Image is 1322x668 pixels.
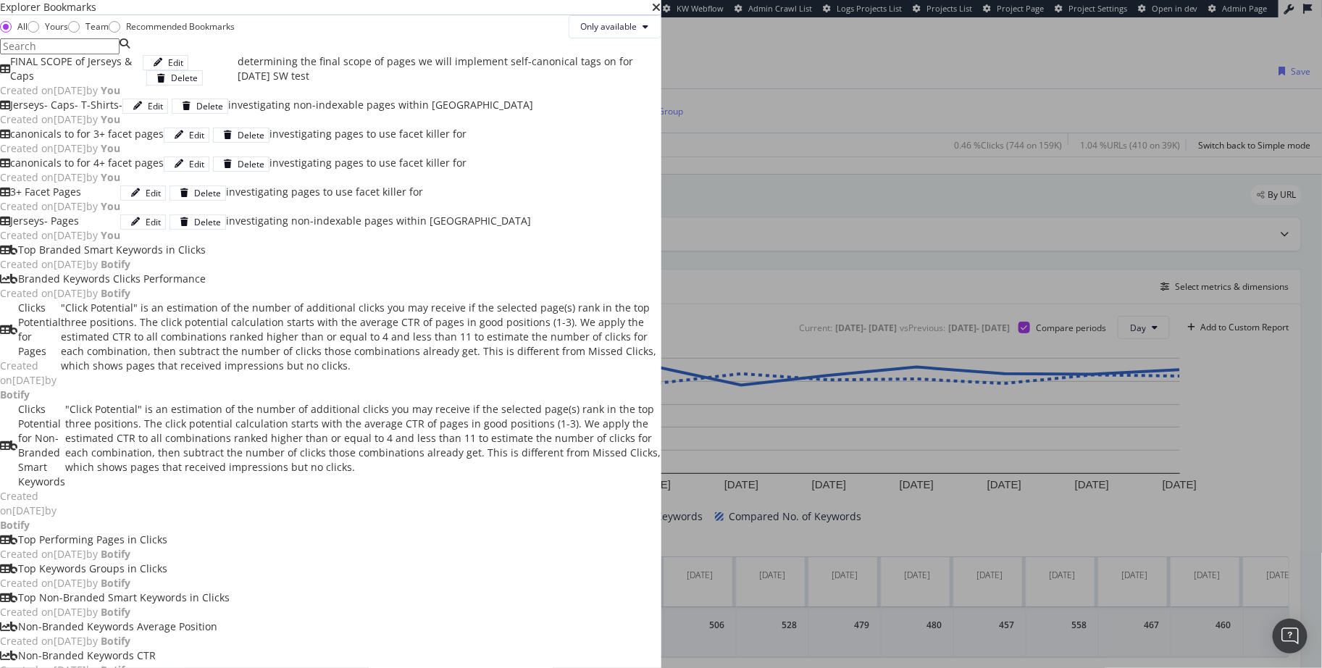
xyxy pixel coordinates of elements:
button: Edit [120,214,166,230]
b: You [101,83,120,97]
div: canonicals to for 4+ facet pages [10,156,164,170]
div: Branded Keywords Clicks Performance [18,272,206,286]
button: Edit [164,128,209,143]
div: Clicks Potential for Non-Branded Smart Keywords [18,402,65,489]
div: Recommended Bookmarks [109,20,235,33]
div: Delete [196,100,223,112]
button: Edit [143,55,188,70]
div: Open Intercom Messenger [1273,619,1308,654]
div: canonicals to for 3+ facet pages [10,127,164,141]
div: 3+ Facet Pages [10,185,81,199]
div: FINAL SCOPE of Jerseys & Caps [10,54,143,83]
b: You [101,141,120,155]
div: "Click Potential" is an estimation of the number of additional clicks you may receive if the sele... [61,301,661,402]
b: Botify [101,286,130,300]
div: Yours [45,20,68,33]
div: Top Performing Pages in Clicks [18,533,167,547]
div: Jerseys- Pages [10,214,79,228]
div: Team [68,20,109,33]
div: Edit [189,129,204,141]
div: Team [85,20,109,33]
div: investigating non-indexable pages within [GEOGRAPHIC_DATA] [228,98,533,127]
button: Only available [569,15,661,38]
b: Botify [101,547,130,561]
div: Top Keywords Groups in Clicks [18,561,167,576]
div: investigating pages to use facet killer for [269,127,467,156]
div: Edit [146,216,161,228]
div: Yours [28,20,68,33]
div: Top Branded Smart Keywords in Clicks [18,243,206,257]
button: Delete [213,156,269,172]
div: Edit [148,100,163,112]
div: Top Non-Branded Smart Keywords in Clicks [18,590,230,605]
b: You [101,112,120,126]
div: Jerseys- Caps- T-Shirts- [10,98,122,112]
span: Only available [581,20,637,33]
b: Botify [101,257,130,271]
div: Edit [168,57,183,69]
b: You [101,228,120,242]
div: investigating non-indexable pages within [GEOGRAPHIC_DATA] [226,214,531,243]
div: Delete [238,158,264,170]
div: Delete [171,72,198,84]
button: Delete [170,185,226,201]
div: investigating pages to use facet killer for [226,185,423,214]
div: Non-Branded Keywords Average Position [18,619,217,634]
div: Edit [146,187,161,199]
b: Botify [101,605,130,619]
b: You [101,199,120,213]
b: Botify [101,576,130,590]
b: Botify [101,634,130,648]
div: Clicks Potential for Pages [18,301,61,359]
div: Edit [189,158,204,170]
button: Delete [170,214,226,230]
div: Non-Branded Keywords CTR [18,648,156,663]
button: Delete [172,99,228,114]
div: All [17,20,28,33]
div: Delete [194,187,221,199]
b: You [101,170,120,184]
button: Edit [164,156,209,172]
div: Delete [194,216,221,228]
button: Edit [120,185,166,201]
div: investigating pages to use facet killer for [269,156,467,185]
button: Edit [122,99,168,114]
div: determining the final scope of pages we will implement self-canonical tags on for [DATE] SW test [238,54,661,98]
button: Delete [213,128,269,143]
div: "Click Potential" is an estimation of the number of additional clicks you may receive if the sele... [65,402,661,533]
button: Delete [146,70,203,85]
div: Delete [238,129,264,141]
div: Recommended Bookmarks [126,20,235,33]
